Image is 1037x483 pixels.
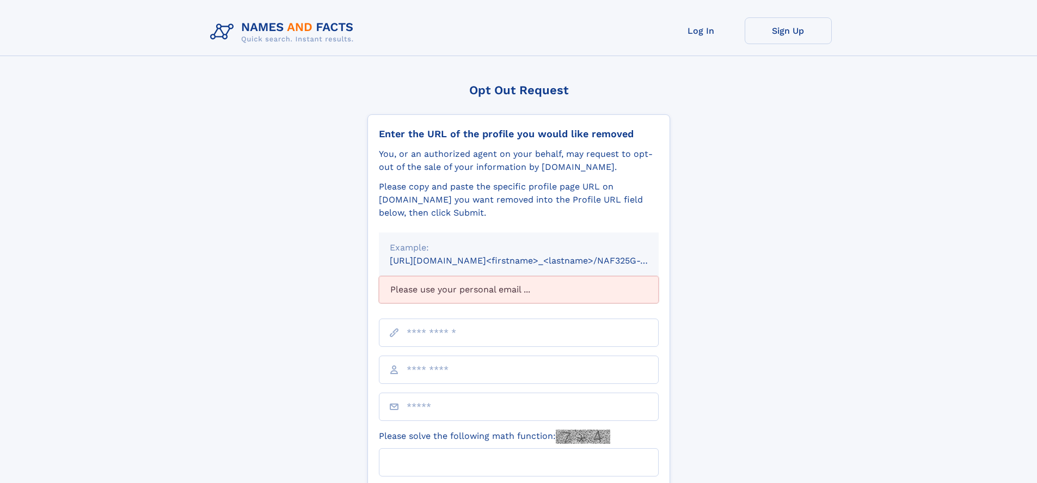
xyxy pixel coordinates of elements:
label: Please solve the following math function: [379,430,610,444]
div: You, or an authorized agent on your behalf, may request to opt-out of the sale of your informatio... [379,148,659,174]
div: Example: [390,241,648,254]
small: [URL][DOMAIN_NAME]<firstname>_<lastname>/NAF325G-xxxxxxxx [390,255,679,266]
div: Please copy and paste the specific profile page URL on [DOMAIN_NAME] you want removed into the Pr... [379,180,659,219]
a: Sign Up [745,17,832,44]
div: Enter the URL of the profile you would like removed [379,128,659,140]
div: Opt Out Request [367,83,670,97]
img: Logo Names and Facts [206,17,363,47]
div: Please use your personal email ... [379,276,659,303]
a: Log In [658,17,745,44]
